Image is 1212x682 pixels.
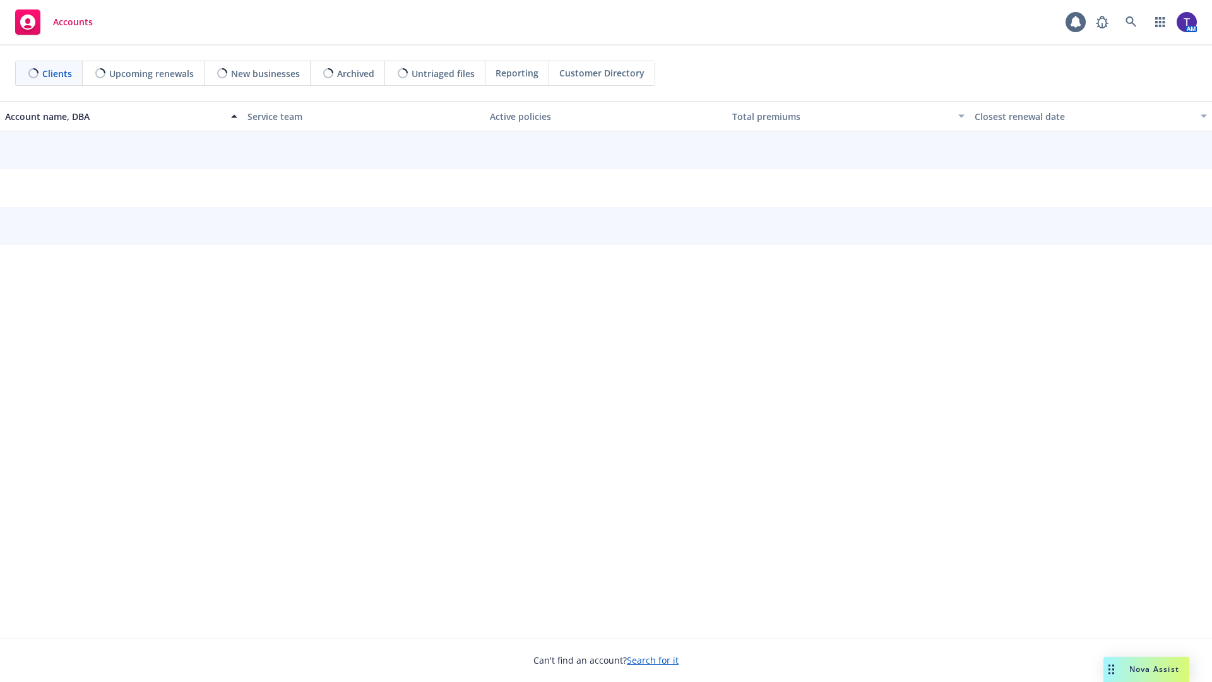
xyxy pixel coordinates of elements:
[559,66,645,80] span: Customer Directory
[627,654,679,666] a: Search for it
[53,17,93,27] span: Accounts
[412,67,475,80] span: Untriaged files
[231,67,300,80] span: New businesses
[970,101,1212,131] button: Closest renewal date
[490,110,722,123] div: Active policies
[5,110,223,123] div: Account name, DBA
[1129,664,1179,674] span: Nova Assist
[496,66,538,80] span: Reporting
[727,101,970,131] button: Total premiums
[337,67,374,80] span: Archived
[1103,657,1119,682] div: Drag to move
[975,110,1193,123] div: Closest renewal date
[1103,657,1189,682] button: Nova Assist
[1148,9,1173,35] a: Switch app
[1119,9,1144,35] a: Search
[242,101,485,131] button: Service team
[533,654,679,667] span: Can't find an account?
[10,4,98,40] a: Accounts
[109,67,194,80] span: Upcoming renewals
[247,110,480,123] div: Service team
[732,110,951,123] div: Total premiums
[1177,12,1197,32] img: photo
[1090,9,1115,35] a: Report a Bug
[485,101,727,131] button: Active policies
[42,67,72,80] span: Clients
